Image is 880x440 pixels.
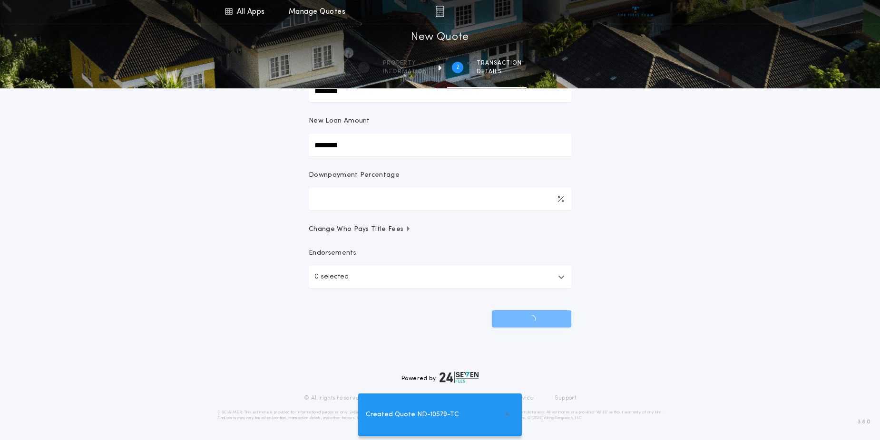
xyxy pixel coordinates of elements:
span: information [383,68,427,76]
img: img [435,6,444,17]
div: Powered by [401,372,479,383]
span: Change Who Pays Title Fees [309,225,411,234]
span: Created Quote ND-10579-TC [366,410,459,420]
span: Transaction [477,59,522,67]
input: Downpayment Percentage [309,188,571,210]
p: 0 selected [314,271,349,283]
input: New Loan Amount [309,134,571,156]
button: Change Who Pays Title Fees [309,225,571,234]
h2: 2 [456,64,460,71]
input: Sale Price [309,79,571,102]
span: Property [383,59,427,67]
span: details [477,68,522,76]
img: vs-icon [618,7,654,16]
p: New Loan Amount [309,116,370,126]
p: Endorsements [309,249,571,258]
h1: New Quote [411,30,469,45]
img: logo [440,372,479,383]
p: Downpayment Percentage [309,171,400,180]
button: 0 selected [309,266,571,288]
